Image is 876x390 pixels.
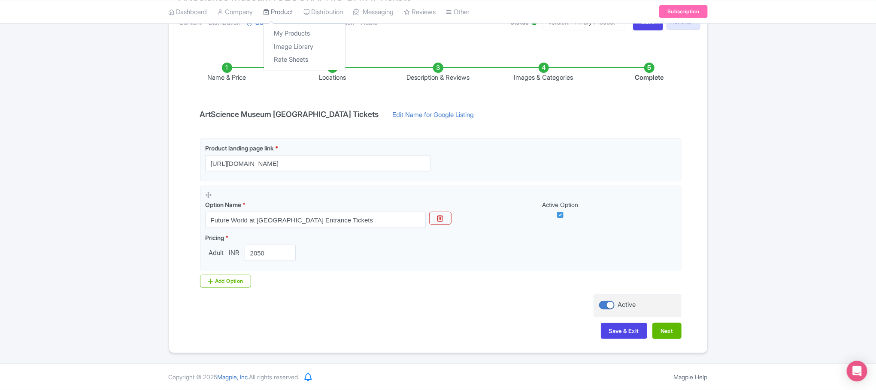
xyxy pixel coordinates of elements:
[652,323,682,339] button: Next
[205,201,241,208] span: Option Name
[195,110,384,119] h4: ArtScience Museum [GEOGRAPHIC_DATA] Tickets
[227,248,241,258] span: INR
[491,63,597,83] li: Images & Categories
[597,63,702,83] li: Complete
[164,372,305,381] div: Copyright © 2025 All rights reserved.
[385,63,491,83] li: Description & Reviews
[543,201,579,208] span: Active Option
[659,5,707,18] a: Subscription
[200,275,252,288] div: Add Option
[205,212,426,228] input: Option Name
[205,144,274,152] span: Product landing page link
[601,323,647,339] button: Save & Exit
[384,110,483,124] a: Edit Name for Google Listing
[264,40,346,53] a: Image Library
[847,361,867,381] div: Open Intercom Messenger
[618,300,636,310] div: Active
[264,27,346,40] a: My Products
[245,245,296,261] input: 0.00
[205,248,227,258] span: Adult
[205,155,430,171] input: Product landing page link
[218,373,249,381] span: Magpie, Inc.
[174,63,280,83] li: Name & Price
[264,53,346,66] a: Rate Sheets
[205,234,224,241] span: Pricing
[674,373,708,381] a: Magpie Help
[280,63,385,83] li: Locations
